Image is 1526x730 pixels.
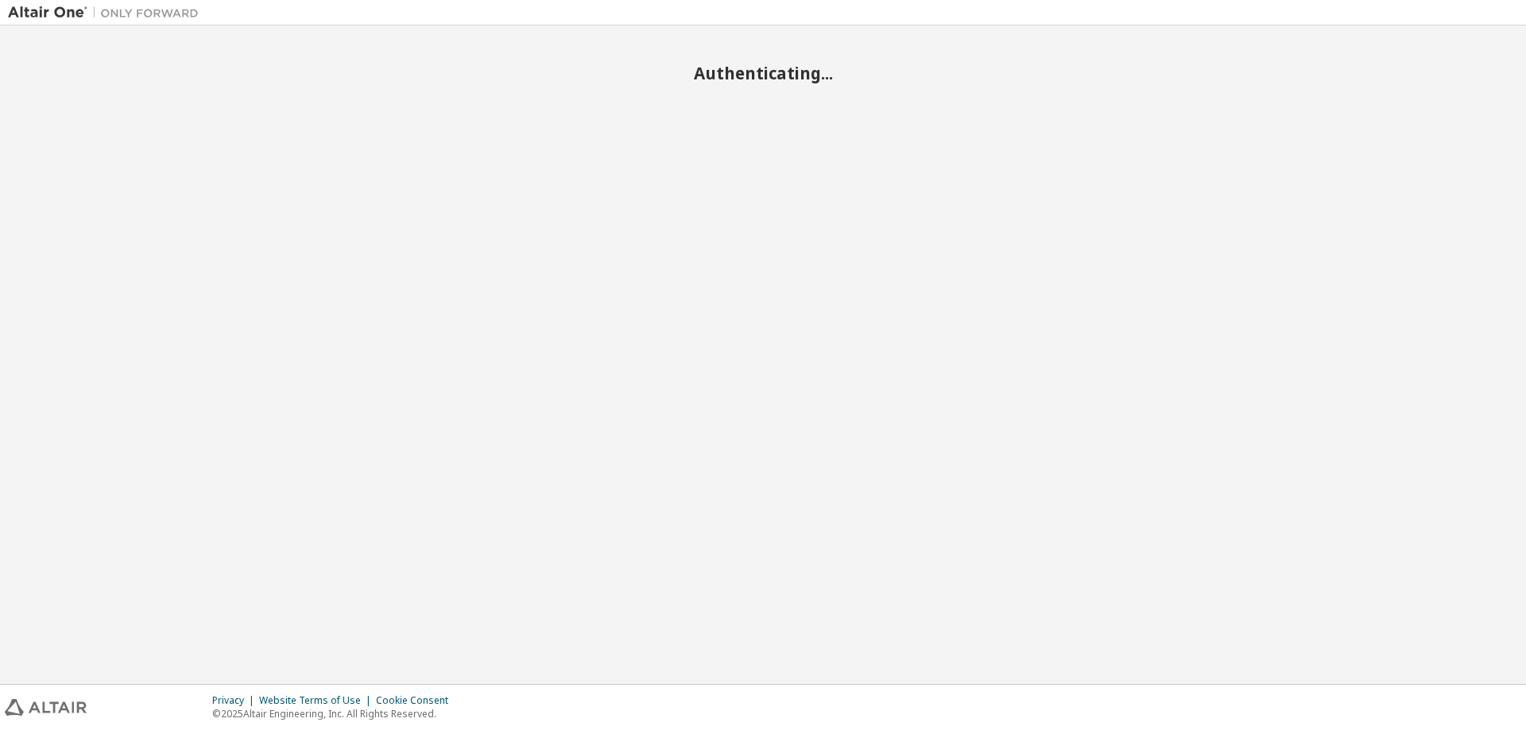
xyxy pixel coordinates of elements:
[259,694,376,707] div: Website Terms of Use
[8,5,207,21] img: Altair One
[5,699,87,716] img: altair_logo.svg
[212,694,259,707] div: Privacy
[376,694,458,707] div: Cookie Consent
[8,63,1518,83] h2: Authenticating...
[212,707,458,720] p: © 2025 Altair Engineering, Inc. All Rights Reserved.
